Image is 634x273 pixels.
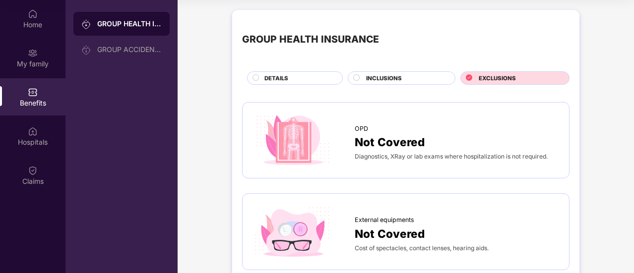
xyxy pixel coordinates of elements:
[97,46,162,54] div: GROUP ACCIDENTAL INSURANCE
[28,9,38,19] img: svg+xml;base64,PHN2ZyBpZD0iSG9tZSIgeG1sbnM9Imh0dHA6Ly93d3cudzMub3JnLzIwMDAvc3ZnIiB3aWR0aD0iMjAiIG...
[355,133,425,151] span: Not Covered
[28,165,38,175] img: svg+xml;base64,PHN2ZyBpZD0iQ2xhaW0iIHhtbG5zPSJodHRwOi8vd3d3LnczLm9yZy8yMDAwL3N2ZyIgd2lkdGg9IjIwIi...
[355,215,414,225] span: External equipments
[253,112,333,168] img: icon
[97,19,162,29] div: GROUP HEALTH INSURANCE
[242,32,379,47] div: GROUP HEALTH INSURANCE
[28,126,38,136] img: svg+xml;base64,PHN2ZyBpZD0iSG9zcGl0YWxzIiB4bWxucz0iaHR0cDovL3d3dy53My5vcmcvMjAwMC9zdmciIHdpZHRoPS...
[28,48,38,58] img: svg+xml;base64,PHN2ZyB3aWR0aD0iMjAiIGhlaWdodD0iMjAiIHZpZXdCb3g9IjAgMCAyMCAyMCIgZmlsbD0ibm9uZSIgeG...
[264,74,288,83] span: DETAILS
[355,244,489,252] span: Cost of spectacles, contact lenses, hearing aids.
[366,74,402,83] span: INCLUSIONS
[81,19,91,29] img: svg+xml;base64,PHN2ZyB3aWR0aD0iMjAiIGhlaWdodD0iMjAiIHZpZXdCb3g9IjAgMCAyMCAyMCIgZmlsbD0ibm9uZSIgeG...
[355,225,425,242] span: Not Covered
[479,74,516,83] span: EXCLUSIONS
[253,204,333,260] img: icon
[355,153,548,160] span: Diagnostics, XRay or lab exams where hospitalization is not required.
[28,87,38,97] img: svg+xml;base64,PHN2ZyBpZD0iQmVuZWZpdHMiIHhtbG5zPSJodHRwOi8vd3d3LnczLm9yZy8yMDAwL3N2ZyIgd2lkdGg9Ij...
[355,124,368,134] span: OPD
[81,45,91,55] img: svg+xml;base64,PHN2ZyB3aWR0aD0iMjAiIGhlaWdodD0iMjAiIHZpZXdCb3g9IjAgMCAyMCAyMCIgZmlsbD0ibm9uZSIgeG...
